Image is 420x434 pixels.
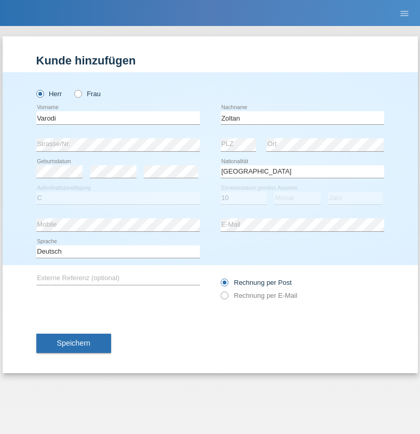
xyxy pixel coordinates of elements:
label: Frau [74,90,101,98]
input: Herr [36,90,43,97]
input: Frau [74,90,81,97]
label: Rechnung per E-Mail [221,292,297,299]
span: Speichern [57,339,90,347]
button: Speichern [36,334,111,353]
input: Rechnung per Post [221,279,227,292]
i: menu [399,8,410,19]
h1: Kunde hinzufügen [36,54,384,67]
label: Herr [36,90,62,98]
label: Rechnung per Post [221,279,292,286]
input: Rechnung per E-Mail [221,292,227,305]
a: menu [394,10,415,16]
